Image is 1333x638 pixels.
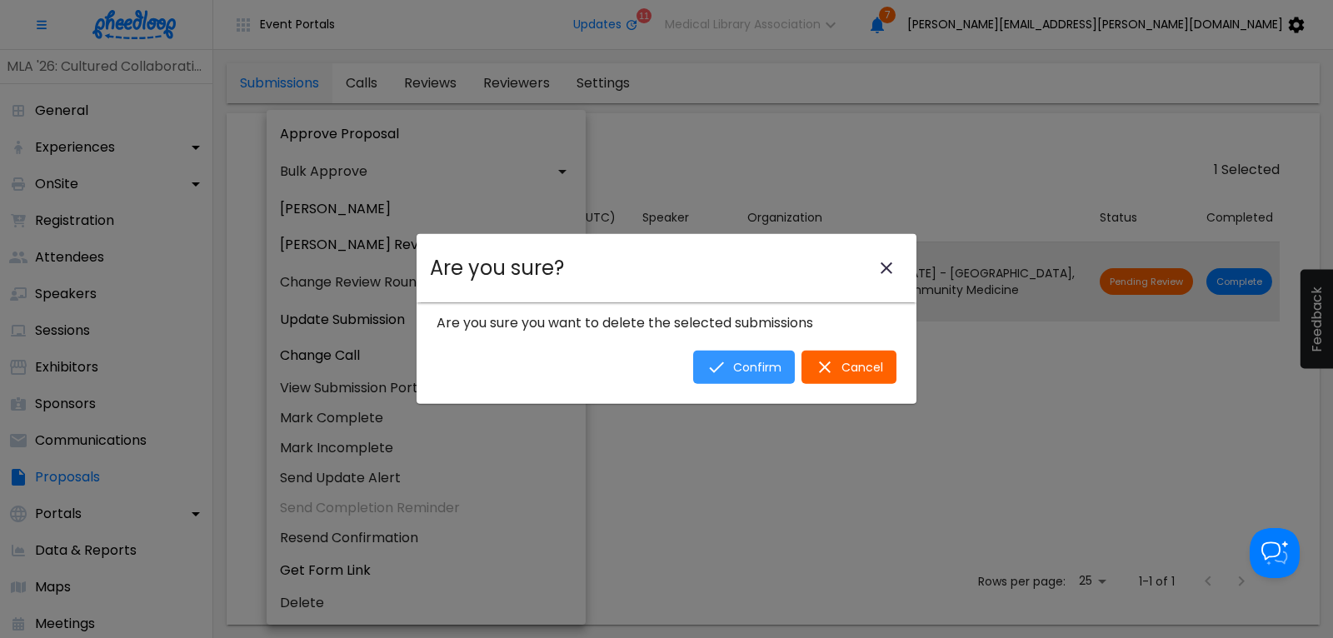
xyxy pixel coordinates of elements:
[733,361,781,374] span: Confirm
[841,361,883,374] span: Cancel
[801,351,896,384] button: cancel
[693,351,795,384] button: confirm
[870,252,903,285] button: close-modal
[430,256,564,280] h2: Are you sure?
[1250,528,1300,578] iframe: Toggle Customer Support
[437,316,896,331] div: Are you sure you want to delete the selected submissions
